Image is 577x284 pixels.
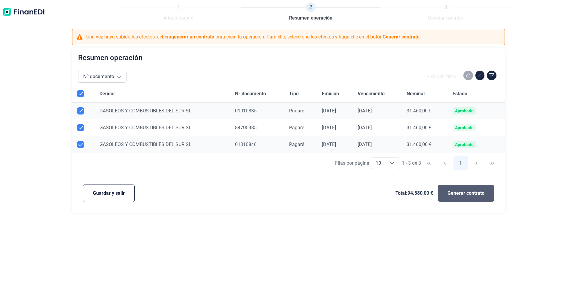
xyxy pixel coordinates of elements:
span: GASOLEOS Y COMBUSTIBLES DEL SUR SL [99,108,191,114]
span: Nº documento [235,90,266,97]
button: Nº documento [78,71,127,83]
div: Choose [385,157,399,169]
span: 10 [372,157,385,169]
span: 2 [306,2,316,12]
h2: Resumen operación [78,53,142,62]
b: generar un contrato [171,34,214,40]
span: Total: 94.380,00 € [395,190,433,197]
button: Next Page [469,156,484,170]
div: Row Unselected null [77,107,84,115]
div: 31.460,00 € [407,142,443,148]
div: [DATE] [358,142,397,148]
div: Row Unselected null [77,124,84,131]
div: [DATE] [322,108,348,114]
span: 1 - 3 de 3 [402,161,421,166]
span: Emisión [322,90,339,97]
span: Pagaré [289,125,304,130]
div: [DATE] [358,108,397,114]
button: Page 1 [453,156,468,170]
span: Estado [453,90,467,97]
span: Pagaré [289,108,304,114]
div: Aprobado [455,108,474,113]
div: Row Unselected null [77,141,84,148]
div: All items selected [77,90,84,97]
span: Resumen operación [289,14,332,22]
span: 01010846 [235,142,257,147]
button: Generar contrato [438,185,494,202]
a: 2Resumen operación [289,2,332,22]
span: Deudor [99,90,115,97]
button: Guardar y salir [83,185,135,202]
p: Una vez haya subido los efectos, deberá para crear la operación. Para ello, seleccione los efecto... [86,33,421,41]
button: Last Page [485,156,499,170]
span: 84700385 [235,125,257,130]
div: [DATE] [358,125,397,131]
div: [DATE] [322,125,348,131]
b: Generar contrato [383,34,420,40]
span: Guardar y salir [93,190,125,197]
span: GASOLEOS Y COMBUSTIBLES DEL SUR SL [99,142,191,147]
span: Generar contrato [447,190,484,197]
span: Tipo [289,90,299,97]
div: Filas por página [335,160,369,167]
img: Logo de aplicación [2,2,45,22]
button: Previous Page [438,156,452,170]
div: Aprobado [455,125,474,130]
span: Vencimiento [358,90,385,97]
span: Pagaré [289,142,304,147]
span: GASOLEOS Y COMBUSTIBLES DEL SUR SL [99,125,191,130]
div: Aprobado [455,142,474,147]
div: 31.460,00 € [407,125,443,131]
div: [DATE] [322,142,348,148]
button: First Page [422,156,436,170]
div: 31.460,00 € [407,108,443,114]
span: Nominal [407,90,425,97]
span: 01010835 [235,108,257,114]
